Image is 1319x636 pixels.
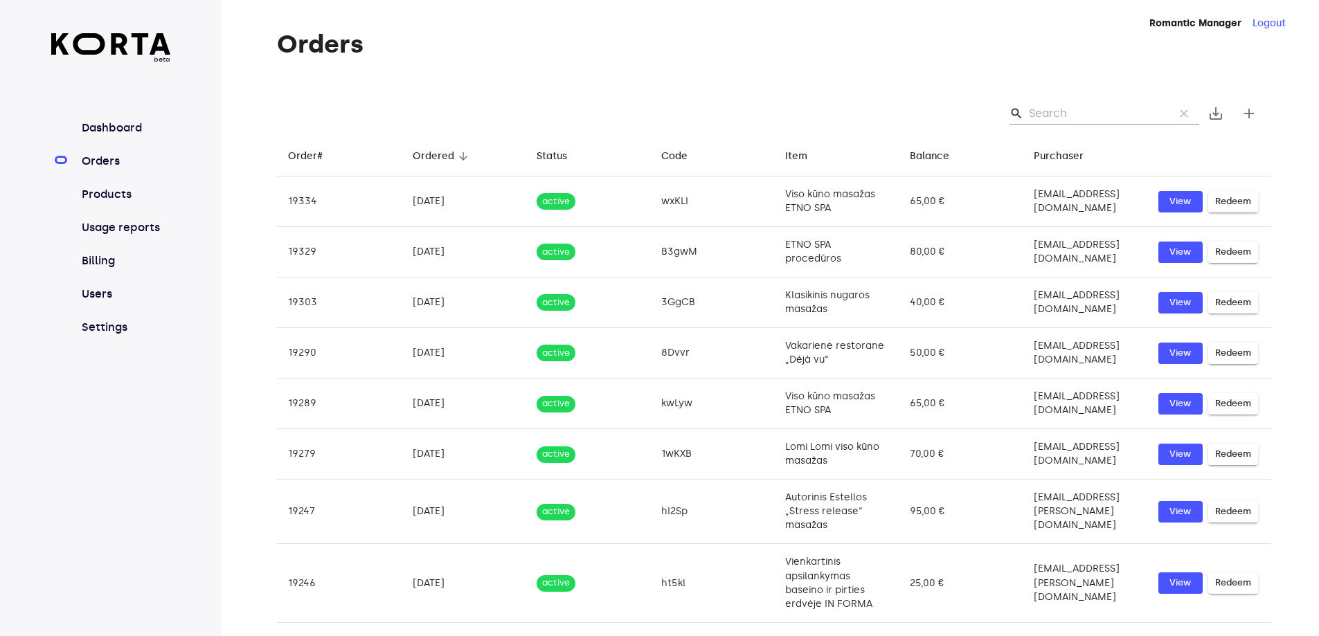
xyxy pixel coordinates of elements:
[413,148,472,165] span: Ordered
[899,429,1023,480] td: 70,00 €
[774,328,899,379] td: Vakarienė restorane „Déjà vu“
[277,328,402,379] td: 19290
[1208,105,1224,122] span: save_alt
[1215,194,1251,210] span: Redeem
[79,219,171,236] a: Usage reports
[51,33,171,55] img: Korta
[537,448,575,461] span: active
[1215,504,1251,520] span: Redeem
[537,246,575,259] span: active
[537,148,585,165] span: Status
[79,153,171,170] a: Orders
[1215,345,1251,361] span: Redeem
[402,227,526,278] td: [DATE]
[1158,501,1203,523] button: View
[79,253,171,269] a: Billing
[1208,343,1258,364] button: Redeem
[899,278,1023,328] td: 40,00 €
[402,278,526,328] td: [DATE]
[537,296,575,309] span: active
[1034,148,1084,165] div: Purchaser
[1208,444,1258,465] button: Redeem
[402,176,526,227] td: [DATE]
[277,30,1271,58] h1: Orders
[1208,191,1258,212] button: Redeem
[1165,504,1196,520] span: View
[1158,292,1203,314] button: View
[1253,17,1286,30] button: Logout
[277,379,402,429] td: 19289
[774,227,899,278] td: ETNO SPA procedūros
[1010,107,1023,120] span: Search
[537,576,575,590] span: active
[277,227,402,278] td: 19329
[402,328,526,379] td: [DATE]
[650,480,775,544] td: hI2Sp
[910,148,949,165] div: Balance
[1215,575,1251,591] span: Redeem
[774,379,899,429] td: Viso kūno masažas ETNO SPA
[650,227,775,278] td: B3gwM
[288,148,323,165] div: Order#
[1241,105,1257,122] span: add
[1023,480,1147,544] td: [EMAIL_ADDRESS][PERSON_NAME][DOMAIN_NAME]
[1165,446,1196,462] span: View
[537,505,575,518] span: active
[1023,544,1147,622] td: [EMAIL_ADDRESS][PERSON_NAME][DOMAIN_NAME]
[1165,194,1196,210] span: View
[650,278,775,328] td: 3GgCB
[1023,278,1147,328] td: [EMAIL_ADDRESS][DOMAIN_NAME]
[650,328,775,379] td: 8Dvvr
[650,379,775,429] td: kwLyw
[774,544,899,622] td: Vienkartinis apsilankymas baseino ir pirties erdvėje IN FORMA
[899,379,1023,429] td: 65,00 €
[277,544,402,622] td: 19246
[774,429,899,480] td: Lomi Lomi viso kūno masažas
[1158,242,1203,263] button: View
[1158,343,1203,364] button: View
[899,176,1023,227] td: 65,00 €
[1023,176,1147,227] td: [EMAIL_ADDRESS][DOMAIN_NAME]
[1165,345,1196,361] span: View
[650,176,775,227] td: wxKLI
[1165,244,1196,260] span: View
[277,176,402,227] td: 19334
[537,148,567,165] div: Status
[1158,191,1203,212] button: View
[899,544,1023,622] td: 25,00 €
[1023,328,1147,379] td: [EMAIL_ADDRESS][DOMAIN_NAME]
[899,480,1023,544] td: 95,00 €
[51,55,171,64] span: beta
[402,544,526,622] td: [DATE]
[79,286,171,302] a: Users
[277,429,402,480] td: 19279
[899,328,1023,379] td: 50,00 €
[1165,575,1196,591] span: View
[1208,501,1258,523] button: Redeem
[1215,396,1251,412] span: Redeem
[1208,393,1258,415] button: Redeem
[1023,429,1147,480] td: [EMAIL_ADDRESS][DOMAIN_NAME]
[277,480,402,544] td: 19247
[774,278,899,328] td: Klasikinis nugaros masažas
[1149,17,1241,29] strong: Romantic Manager
[537,397,575,410] span: active
[1199,97,1232,130] button: Export
[402,480,526,544] td: [DATE]
[1029,102,1163,125] input: Search
[457,150,469,163] span: arrow_downward
[1158,572,1203,594] button: View
[1158,444,1203,465] a: View
[51,33,171,64] a: beta
[79,186,171,203] a: Products
[661,148,688,165] div: Code
[402,429,526,480] td: [DATE]
[1158,393,1203,415] button: View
